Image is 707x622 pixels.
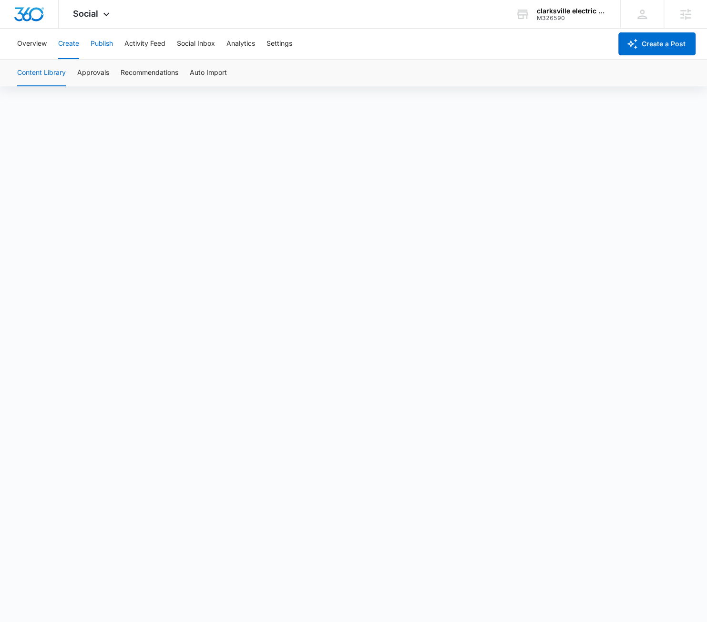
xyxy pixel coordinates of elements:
[91,29,113,59] button: Publish
[190,60,227,86] button: Auto Import
[618,32,696,55] button: Create a Post
[124,29,165,59] button: Activity Feed
[266,29,292,59] button: Settings
[58,29,79,59] button: Create
[73,9,98,19] span: Social
[17,60,66,86] button: Content Library
[537,15,606,21] div: account id
[537,7,606,15] div: account name
[121,60,178,86] button: Recommendations
[77,60,109,86] button: Approvals
[177,29,215,59] button: Social Inbox
[17,29,47,59] button: Overview
[226,29,255,59] button: Analytics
